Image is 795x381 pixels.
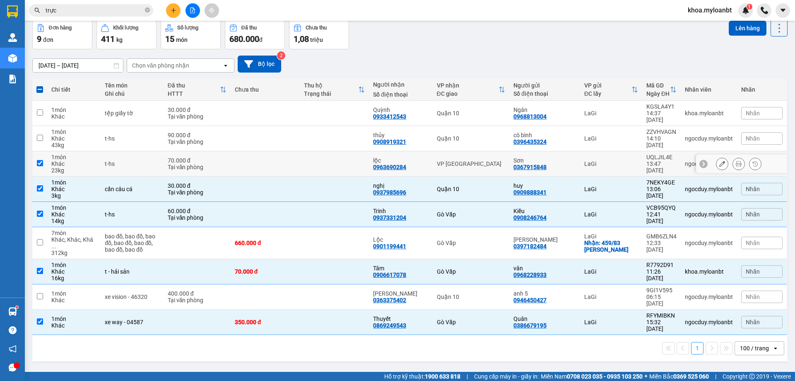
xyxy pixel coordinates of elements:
[161,19,221,49] button: Số lượng15món
[645,375,647,378] span: ⚪️
[373,272,406,278] div: 0906617078
[51,135,96,142] div: Khác
[685,110,733,116] div: khoa.myloanbt
[373,214,406,221] div: 0937331204
[51,275,96,282] div: 16 kg
[646,319,677,332] div: 15:32 [DATE]
[513,297,547,303] div: 0946450427
[105,268,159,275] div: t - hải sản
[373,297,406,303] div: 0363375402
[177,25,198,31] div: Số lượng
[241,25,257,31] div: Đã thu
[584,82,631,89] div: VP gửi
[779,7,787,14] span: caret-down
[646,240,677,253] div: 12:33 [DATE]
[437,82,499,89] div: VP nhận
[513,138,547,145] div: 0396435324
[437,211,506,218] div: Gò Vấp
[8,33,17,42] img: warehouse-icon
[277,51,285,60] sup: 2
[646,211,677,224] div: 12:41 [DATE]
[373,91,428,98] div: Số điện thoại
[168,113,226,120] div: Tại văn phòng
[742,7,749,14] img: icon-new-feature
[373,290,428,297] div: bé thanh
[584,186,638,192] div: LaGi
[51,186,96,192] div: Khác
[513,189,547,196] div: 0909888341
[373,132,428,138] div: thủy
[304,90,358,97] div: Trạng thái
[113,25,138,31] div: Khối lượng
[437,135,506,142] div: Quận 10
[51,243,56,250] span: ...
[584,233,638,240] div: LaGi
[235,319,296,325] div: 350.000 đ
[176,36,188,43] span: món
[437,240,506,246] div: Gò Vấp
[168,157,226,164] div: 70.000 đ
[289,19,349,49] button: Chưa thu1,08 triệu
[580,79,642,101] th: Toggle SortBy
[646,262,677,268] div: R7792D91
[437,186,506,192] div: Quận 10
[691,342,703,354] button: 1
[646,312,677,319] div: RFYMIBKN
[168,164,226,170] div: Tại văn phòng
[9,345,17,353] span: notification
[646,90,670,97] div: Ngày ĐH
[646,179,677,186] div: 7NEKY4GE
[259,36,263,43] span: đ
[513,243,547,250] div: 0397182484
[9,326,17,334] span: question-circle
[437,90,499,97] div: ĐC giao
[646,103,677,110] div: KGSLA4Y1
[646,135,677,148] div: 14:10 [DATE]
[746,110,760,116] span: Nhãn
[373,265,428,272] div: Tâm
[51,262,96,268] div: 1 món
[513,157,576,164] div: Sơn
[685,86,733,93] div: Nhân viên
[513,82,576,89] div: Người gửi
[584,268,638,275] div: LaGi
[145,7,150,12] span: close-circle
[685,211,733,218] div: ngocduy.myloanbt
[685,294,733,300] div: ngocduy.myloanbt
[306,25,327,31] div: Chưa thu
[513,236,576,243] div: Văn Hữu
[513,113,547,120] div: 0968813004
[168,290,226,297] div: 400.000 đ
[729,21,766,36] button: Lên hàng
[741,86,783,93] div: Nhãn
[145,7,150,15] span: close-circle
[646,154,677,160] div: UQLJIL4E
[51,107,96,113] div: 1 món
[168,90,220,97] div: HTTT
[646,233,677,240] div: GMB6ZLN4
[776,3,790,18] button: caret-down
[646,160,677,174] div: 13:47 [DATE]
[91,53,107,62] span: LaGi
[105,135,159,142] div: t-hs
[373,322,406,329] div: 0869249543
[105,294,159,300] div: xe vision - 46320
[649,372,709,381] span: Miền Bắc
[96,19,157,49] button: Khối lượng411kg
[3,38,41,46] span: 0908883887
[166,3,181,18] button: plus
[642,79,681,101] th: Toggle SortBy
[646,268,677,282] div: 11:26 [DATE]
[168,189,226,196] div: Tại văn phòng
[168,132,226,138] div: 90.000 đ
[3,53,55,62] strong: Phiếu gửi hàng
[300,79,369,101] th: Toggle SortBy
[51,167,96,174] div: 23 kg
[165,34,174,44] span: 15
[51,86,96,93] div: Chi tiết
[373,157,428,164] div: lộc
[51,218,96,224] div: 14 kg
[8,75,17,83] img: solution-icon
[646,294,677,307] div: 06:15 [DATE]
[3,4,75,16] strong: Nhà xe Mỹ Loan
